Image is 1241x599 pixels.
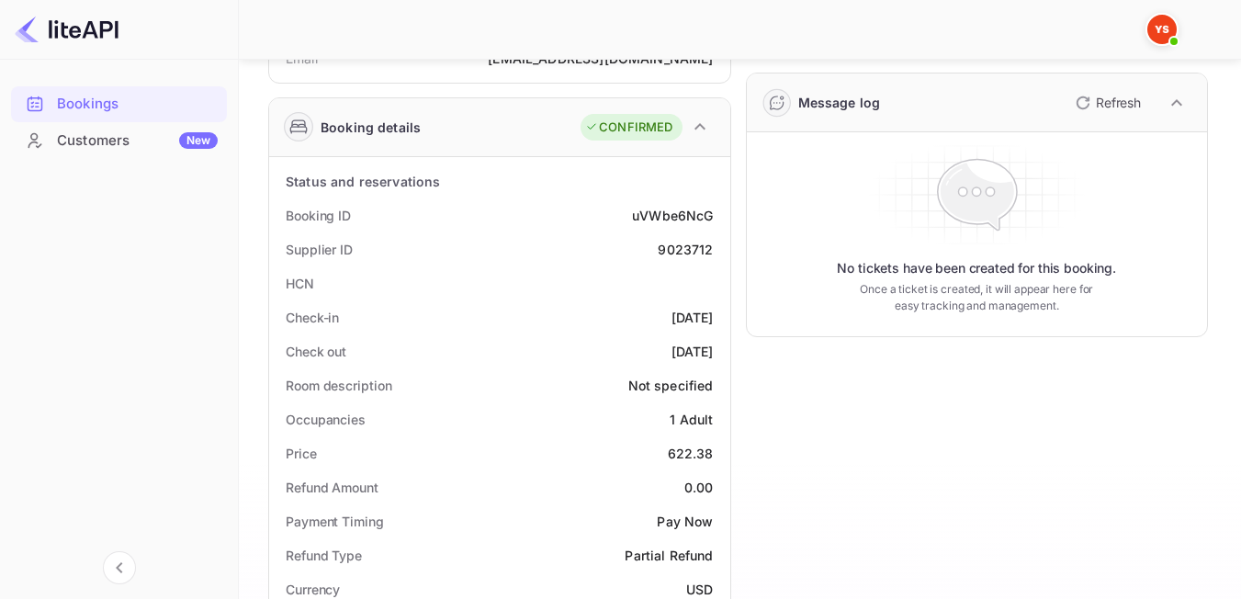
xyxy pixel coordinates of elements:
div: CONFIRMED [585,119,672,137]
div: Bookings [57,94,218,115]
div: Room description [286,376,391,395]
p: Refresh [1096,93,1141,112]
button: Collapse navigation [103,551,136,584]
div: 0.00 [684,478,714,497]
div: New [179,132,218,149]
div: Status and reservations [286,172,440,191]
a: CustomersNew [11,123,227,157]
div: Booking ID [286,206,351,225]
div: Supplier ID [286,240,353,259]
div: Not specified [628,376,714,395]
div: Currency [286,580,340,599]
div: Customers [57,130,218,152]
div: HCN [286,274,314,293]
p: No tickets have been created for this booking. [837,259,1116,277]
p: Once a ticket is created, it will appear here for easy tracking and management. [854,281,1100,314]
div: Price [286,444,317,463]
div: USD [686,580,713,599]
div: 622.38 [668,444,714,463]
div: Refund Type [286,546,362,565]
button: Refresh [1065,88,1148,118]
div: [DATE] [671,342,714,361]
div: Refund Amount [286,478,378,497]
div: Check out [286,342,346,361]
div: Check-in [286,308,339,327]
div: Partial Refund [625,546,713,565]
div: Pay Now [657,512,713,531]
div: Payment Timing [286,512,384,531]
div: Bookings [11,86,227,122]
div: Occupancies [286,410,366,429]
div: uVWbe6NcG [632,206,713,225]
div: [DATE] [671,308,714,327]
img: LiteAPI logo [15,15,118,44]
div: 1 Adult [670,410,713,429]
img: Yandex Support [1147,15,1177,44]
a: Bookings [11,86,227,120]
div: Booking details [321,118,421,137]
div: 9023712 [658,240,713,259]
div: CustomersNew [11,123,227,159]
div: Message log [798,93,881,112]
